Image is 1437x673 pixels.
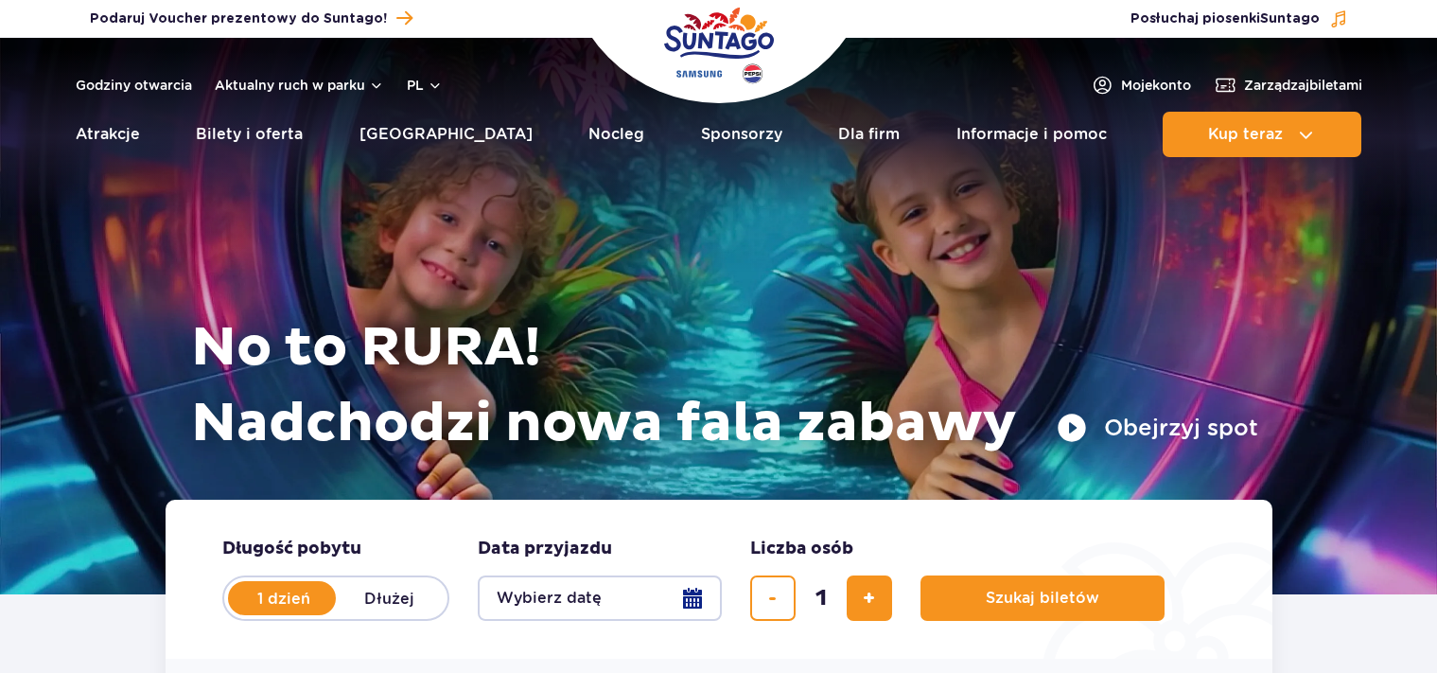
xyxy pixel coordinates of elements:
[76,112,140,157] a: Atrakcje
[166,500,1272,659] form: Planowanie wizyty w Park of Poland
[359,112,533,157] a: [GEOGRAPHIC_DATA]
[798,576,844,621] input: liczba biletów
[1214,74,1362,97] a: Zarządzajbiletami
[1121,76,1191,95] span: Moje konto
[956,112,1107,157] a: Informacje i pomoc
[838,112,900,157] a: Dla firm
[478,538,612,560] span: Data przyjazdu
[1130,9,1348,28] button: Posłuchaj piosenkiSuntago
[588,112,644,157] a: Nocleg
[90,6,412,31] a: Podaruj Voucher prezentowy do Suntago!
[847,576,892,621] button: dodaj bilet
[750,576,796,621] button: usuń bilet
[986,590,1099,607] span: Szukaj biletów
[701,112,782,157] a: Sponsorzy
[1208,126,1283,143] span: Kup teraz
[1057,413,1258,443] button: Obejrzyj spot
[478,576,722,621] button: Wybierz datę
[750,538,853,560] span: Liczba osób
[191,310,1258,462] h1: No to RURA! Nadchodzi nowa fala zabawy
[1091,74,1191,97] a: Mojekonto
[407,76,443,95] button: pl
[196,112,303,157] a: Bilety i oferta
[90,9,387,28] span: Podaruj Voucher prezentowy do Suntago!
[222,538,361,560] span: Długość pobytu
[336,578,444,618] label: Dłużej
[1260,12,1320,26] span: Suntago
[1163,112,1361,157] button: Kup teraz
[76,76,192,95] a: Godziny otwarcia
[230,578,338,618] label: 1 dzień
[920,576,1165,621] button: Szukaj biletów
[1244,76,1362,95] span: Zarządzaj biletami
[1130,9,1320,28] span: Posłuchaj piosenki
[215,78,384,93] button: Aktualny ruch w parku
